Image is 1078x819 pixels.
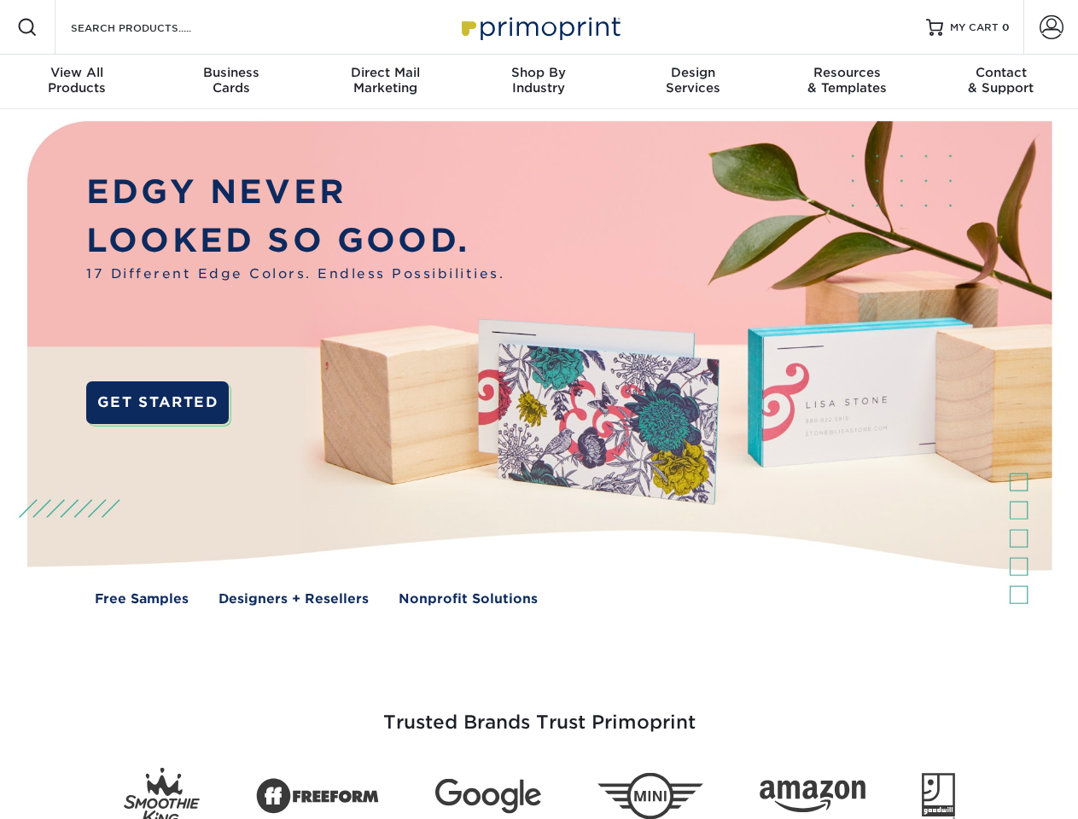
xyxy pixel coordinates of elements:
span: 0 [1002,21,1010,33]
span: Shop By [462,65,615,80]
div: Services [616,65,770,96]
img: Amazon [760,781,865,813]
p: EDGY NEVER [86,168,504,217]
a: Designers + Resellers [219,590,369,609]
a: Nonprofit Solutions [399,590,538,609]
a: DesignServices [616,55,770,109]
img: Google [435,779,541,814]
a: Resources& Templates [770,55,924,109]
h3: Trusted Brands Trust Primoprint [40,671,1039,754]
span: Direct Mail [308,65,462,80]
span: Business [154,65,307,80]
span: Resources [770,65,924,80]
div: Cards [154,65,307,96]
div: & Templates [770,65,924,96]
p: LOOKED SO GOOD. [86,217,504,265]
img: Goodwill [922,773,955,819]
a: Direct MailMarketing [308,55,462,109]
a: Contact& Support [924,55,1078,109]
img: Primoprint [454,9,625,45]
input: SEARCH PRODUCTS..... [69,17,236,38]
span: Contact [924,65,1078,80]
span: 17 Different Edge Colors. Endless Possibilities. [86,264,504,284]
a: BusinessCards [154,55,307,109]
a: Free Samples [95,590,189,609]
span: MY CART [950,20,999,35]
div: & Support [924,65,1078,96]
div: Marketing [308,65,462,96]
a: GET STARTED [86,381,229,424]
span: Design [616,65,770,80]
a: Shop ByIndustry [462,55,615,109]
div: Industry [462,65,615,96]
